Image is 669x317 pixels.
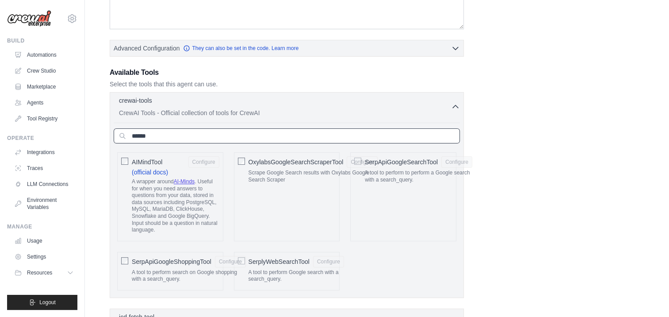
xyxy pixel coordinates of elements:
[248,257,310,266] span: SerplyWebSearchTool
[132,169,168,176] a: (official docs)
[188,156,219,168] button: AIMindTool (official docs) A wrapper aroundAI-Minds. Useful for when you need answers to question...
[27,269,52,276] span: Resources
[119,108,451,117] p: CrewAI Tools - Official collection of tools for CrewAI
[39,299,56,306] span: Logout
[11,177,77,191] a: LLM Connections
[114,96,460,117] button: crewai-tools CrewAI Tools - Official collection of tools for CrewAI
[11,250,77,264] a: Settings
[11,193,77,214] a: Environment Variables
[7,223,77,230] div: Manage
[110,67,464,78] h3: Available Tools
[7,295,77,310] button: Logout
[248,158,344,166] span: OxylabsGoogleSearchScraperTool
[11,112,77,126] a: Tool Registry
[132,257,211,266] span: SerpApiGoogleShoppingTool
[183,45,298,52] a: They can also be set in the code. Learn more
[7,37,77,44] div: Build
[11,266,77,280] button: Resources
[248,170,378,183] p: Scrape Google Search results with Oxylabs Google Search Scraper
[313,256,344,267] button: SerplyWebSearchTool A tool to perform Google search with a search_query.
[110,80,464,89] p: Select the tools that this agent can use.
[11,145,77,159] a: Integrations
[132,158,162,166] span: AIMindTool
[11,161,77,175] a: Traces
[11,234,77,248] a: Usage
[132,269,246,283] p: A tool to perform search on Google shopping with a search_query.
[11,80,77,94] a: Marketplace
[441,156,472,168] button: SerpApiGoogleSearchTool A tool to perform to perform a Google search with a search_query.
[110,40,463,56] button: Advanced Configuration They can also be set in the code. Learn more
[347,156,378,168] button: OxylabsGoogleSearchScraperTool Scrape Google Search results with Oxylabs Google Search Scraper
[114,44,180,53] span: Advanced Configuration
[11,64,77,78] a: Crew Studio
[365,158,438,166] span: SerpApiGoogleSearchTool
[248,269,344,283] p: A tool to perform Google search with a search_query.
[7,135,77,142] div: Operate
[132,178,219,234] p: A wrapper around . Useful for when you need answers to questions from your data, stored in data s...
[11,48,77,62] a: Automations
[7,10,51,27] img: Logo
[11,96,77,110] a: Agents
[174,178,195,185] a: AI-Minds
[215,256,246,267] button: SerpApiGoogleShoppingTool A tool to perform search on Google shopping with a search_query.
[119,96,152,105] p: crewai-tools
[365,170,472,183] p: A tool to perform to perform a Google search with a search_query.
